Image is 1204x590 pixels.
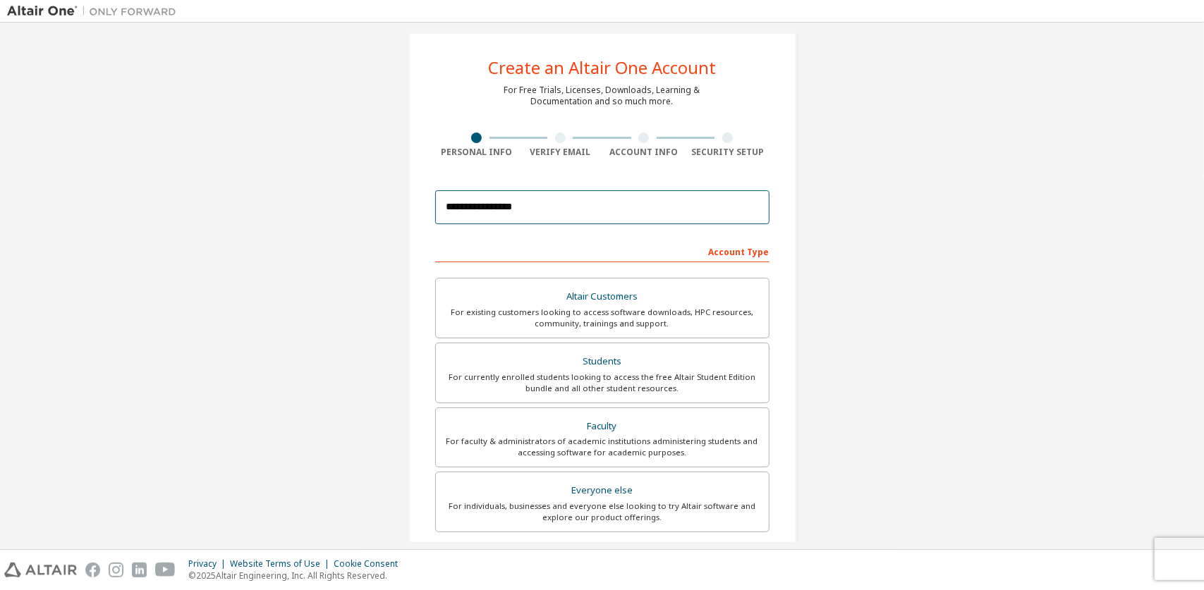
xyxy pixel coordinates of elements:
[444,307,760,329] div: For existing customers looking to access software downloads, HPC resources, community, trainings ...
[334,558,406,570] div: Cookie Consent
[444,417,760,436] div: Faculty
[188,558,230,570] div: Privacy
[444,352,760,371] div: Students
[444,500,760,523] div: For individuals, businesses and everyone else looking to try Altair software and explore our prod...
[7,4,183,18] img: Altair One
[132,563,147,577] img: linkedin.svg
[444,371,760,394] div: For currently enrolled students looking to access the free Altair Student Edition bundle and all ...
[602,147,686,158] div: Account Info
[230,558,334,570] div: Website Terms of Use
[518,147,602,158] div: Verify Email
[85,563,100,577] img: facebook.svg
[488,59,716,76] div: Create an Altair One Account
[686,147,770,158] div: Security Setup
[109,563,123,577] img: instagram.svg
[504,85,700,107] div: For Free Trials, Licenses, Downloads, Learning & Documentation and so much more.
[188,570,406,582] p: ©
[435,147,519,158] div: Personal Info
[196,570,387,582] font: 2025 Altair Engineering, Inc. All Rights Reserved.
[444,287,760,307] div: Altair Customers
[444,481,760,500] div: Everyone else
[155,563,176,577] img: youtube.svg
[435,240,770,262] div: Account Type
[444,436,760,458] div: For faculty & administrators of academic institutions administering students and accessing softwa...
[4,563,77,577] img: altair_logo.svg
